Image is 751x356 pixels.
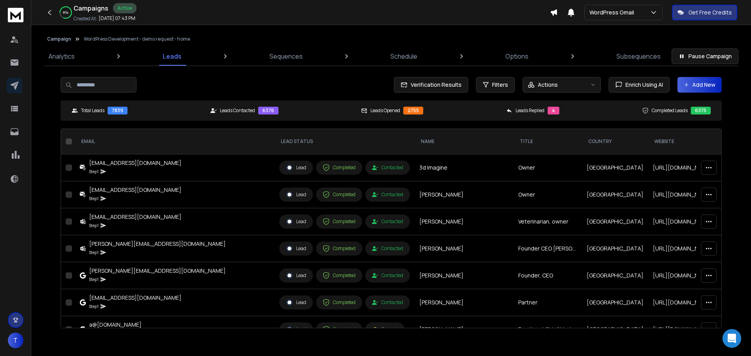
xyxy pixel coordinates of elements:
th: Country [582,129,648,154]
div: Opened [372,326,398,333]
td: [GEOGRAPHIC_DATA] [582,289,648,316]
td: [URL][DOMAIN_NAME] [648,235,717,262]
div: Completed [323,272,356,279]
div: Completed [323,218,356,225]
button: T [8,333,23,348]
p: Leads Replied [516,107,544,114]
button: Campaign [47,36,71,42]
p: Actions [538,81,558,89]
td: [PERSON_NAME] [415,181,514,208]
div: Lead [286,164,306,171]
div: Contacted [372,245,403,252]
td: [GEOGRAPHIC_DATA] [582,208,648,235]
td: Owner [514,181,582,208]
p: WordPress Gmail [589,9,637,16]
td: [GEOGRAPHIC_DATA] [582,235,648,262]
p: WordPress Development - demo request - home [84,36,190,42]
p: Created At: [74,16,97,22]
td: [PERSON_NAME] [415,235,514,262]
p: Sequences [269,52,303,61]
div: Lead [286,218,306,225]
div: Active [113,3,137,13]
div: 6376 [258,107,278,114]
th: website [648,129,717,154]
button: Enrich Using AI [609,77,670,93]
td: [GEOGRAPHIC_DATA] [582,154,648,181]
div: Contacted [372,299,403,306]
button: Verification Results [394,77,468,93]
div: [EMAIL_ADDRESS][DOMAIN_NAME] [89,186,181,194]
div: Contacted [372,272,403,279]
div: Contacted [372,191,403,198]
div: [EMAIL_ADDRESS][DOMAIN_NAME] [89,294,181,302]
p: Get Free Credits [688,9,732,16]
img: logo [8,8,23,22]
td: [GEOGRAPHIC_DATA] [582,262,648,289]
button: Filters [476,77,515,93]
td: [URL][DOMAIN_NAME] [648,181,717,208]
p: Total Leads [81,107,104,114]
span: Filters [492,81,508,89]
td: [PERSON_NAME] [415,208,514,235]
p: Leads Contacted [220,107,255,114]
div: Completed [323,245,356,252]
td: [PERSON_NAME] [415,262,514,289]
td: [PERSON_NAME] [415,316,514,343]
td: Fractional Chief Marketing Officer & Founder [514,316,582,343]
a: Schedule [386,47,422,66]
a: Subsequences [612,47,665,66]
h1: Campaigns [74,4,108,13]
p: Step 1 [89,249,99,256]
div: Completed [323,299,356,306]
p: Schedule [390,52,417,61]
p: Options [505,52,528,61]
td: Veterinarian, owner [514,208,582,235]
div: Completed [323,164,356,171]
p: Leads [163,52,181,61]
p: Subsequences [616,52,661,61]
p: Leads Opened [370,107,400,114]
p: Step 1 [89,275,99,283]
div: Contacted [372,218,403,225]
td: [URL][DOMAIN_NAME] [648,262,717,289]
td: Partner [514,289,582,316]
div: Completed [323,326,356,333]
div: Completed [323,191,356,198]
td: 3d Imagine [415,154,514,181]
div: 7839 [108,107,128,114]
div: [PERSON_NAME][EMAIL_ADDRESS][DOMAIN_NAME] [89,267,226,275]
td: Founder CEO [PERSON_NAME] & Partners [514,235,582,262]
div: [EMAIL_ADDRESS][DOMAIN_NAME] [89,213,181,221]
p: Step 1 [89,168,99,175]
p: Step 1 [89,302,99,310]
td: [URL][DOMAIN_NAME] [648,154,717,181]
p: Analytics [49,52,75,61]
span: Enrich Using AI [622,81,663,89]
div: Lead [286,245,306,252]
td: [URL][DOMAIN_NAME] [648,316,717,343]
th: LEAD STATUS [275,129,415,154]
th: NAME [415,129,514,154]
span: Verification Results [408,81,462,89]
div: [EMAIL_ADDRESS][DOMAIN_NAME] [89,159,181,167]
div: Open Intercom Messenger [722,329,741,348]
div: Contacted [372,165,403,171]
p: Completed Leads [652,107,688,114]
div: Lead [286,299,306,306]
td: [PERSON_NAME] [415,289,514,316]
div: Lead [286,326,306,333]
div: 2755 [403,107,423,114]
a: Options [501,47,533,66]
a: Leads [158,47,186,66]
td: [GEOGRAPHIC_DATA] [582,181,648,208]
p: [DATE] 07:43 PM [99,15,135,21]
td: Founder, CEO [514,262,582,289]
p: Step 1 [89,222,99,229]
div: Lead [286,191,306,198]
th: EMAIL [75,129,275,154]
a: Sequences [265,47,307,66]
div: 4 [548,107,559,114]
td: Owner [514,154,582,181]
